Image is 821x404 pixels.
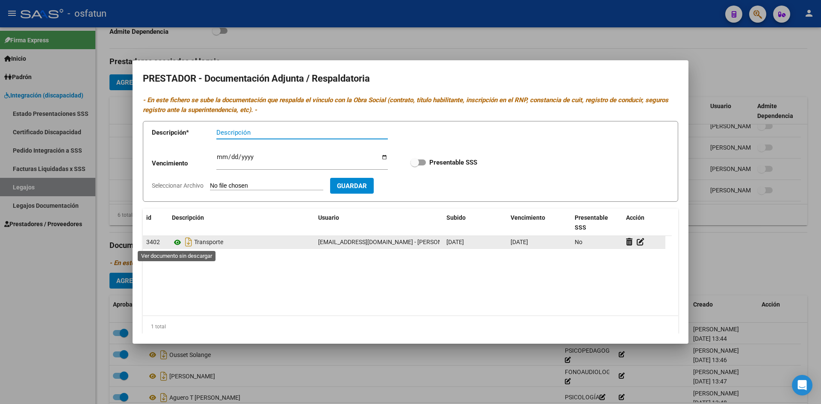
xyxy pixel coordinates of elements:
span: No [575,239,582,245]
i: - En este fichero se sube la documentación que respalda el vínculo con la Obra Social (contrato, ... [143,96,668,114]
datatable-header-cell: Usuario [315,209,443,237]
div: 1 total [143,316,678,337]
datatable-header-cell: Acción [623,209,665,237]
datatable-header-cell: Presentable SSS [571,209,623,237]
datatable-header-cell: Descripción [168,209,315,237]
span: Guardar [337,182,367,190]
datatable-header-cell: Vencimiento [507,209,571,237]
span: Seleccionar Archivo [152,182,204,189]
i: Descargar documento [183,235,194,249]
button: Guardar [330,178,374,194]
span: Descripción [172,214,204,221]
datatable-header-cell: Subido [443,209,507,237]
h2: PRESTADOR - Documentación Adjunta / Respaldatoria [143,71,678,87]
span: Vencimiento [511,214,545,221]
strong: Presentable SSS [429,159,477,166]
span: [EMAIL_ADDRESS][DOMAIN_NAME] - [PERSON_NAME] [318,239,463,245]
div: Open Intercom Messenger [792,375,812,395]
p: Descripción [152,128,216,138]
span: Transporte [194,239,223,246]
span: Subido [446,214,466,221]
datatable-header-cell: id [143,209,168,237]
span: [DATE] [446,239,464,245]
span: Usuario [318,214,339,221]
span: Acción [626,214,644,221]
span: id [146,214,151,221]
span: Presentable SSS [575,214,608,231]
span: [DATE] [511,239,528,245]
p: Vencimiento [152,159,216,168]
span: 3402 [146,239,160,245]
